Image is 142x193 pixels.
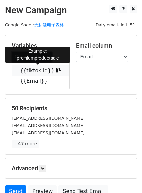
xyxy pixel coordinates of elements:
h5: 50 Recipients [12,105,130,112]
a: Daily emails left: 50 [93,22,137,27]
small: [EMAIL_ADDRESS][DOMAIN_NAME] [12,131,85,135]
iframe: Chat Widget [109,162,142,193]
a: +47 more [12,140,39,148]
span: Daily emails left: 50 [93,21,137,29]
small: [EMAIL_ADDRESS][DOMAIN_NAME] [12,116,85,121]
h2: New Campaign [5,5,137,16]
div: Example: premiumproductsale [5,47,70,63]
a: {{tiktok id}} [12,65,69,76]
h5: Email column [76,42,131,49]
a: {{Email}} [12,76,69,86]
h5: Variables [12,42,66,49]
small: Google Sheet: [5,22,64,27]
div: 聊天小组件 [109,162,142,193]
small: [EMAIL_ADDRESS][DOMAIN_NAME] [12,123,85,128]
a: 无标题电子表格 [34,22,64,27]
h5: Advanced [12,165,130,172]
